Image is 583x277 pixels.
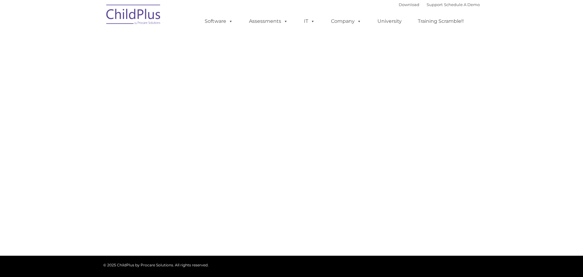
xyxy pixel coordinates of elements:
[103,263,209,267] span: © 2025 ChildPlus by Procare Solutions. All rights reserved.
[412,15,470,27] a: Training Scramble!!
[444,2,480,7] a: Schedule A Demo
[427,2,443,7] a: Support
[103,0,164,31] img: ChildPlus by Procare Solutions
[371,15,408,27] a: University
[243,15,294,27] a: Assessments
[199,15,239,27] a: Software
[298,15,321,27] a: IT
[399,2,419,7] a: Download
[325,15,367,27] a: Company
[399,2,480,7] font: |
